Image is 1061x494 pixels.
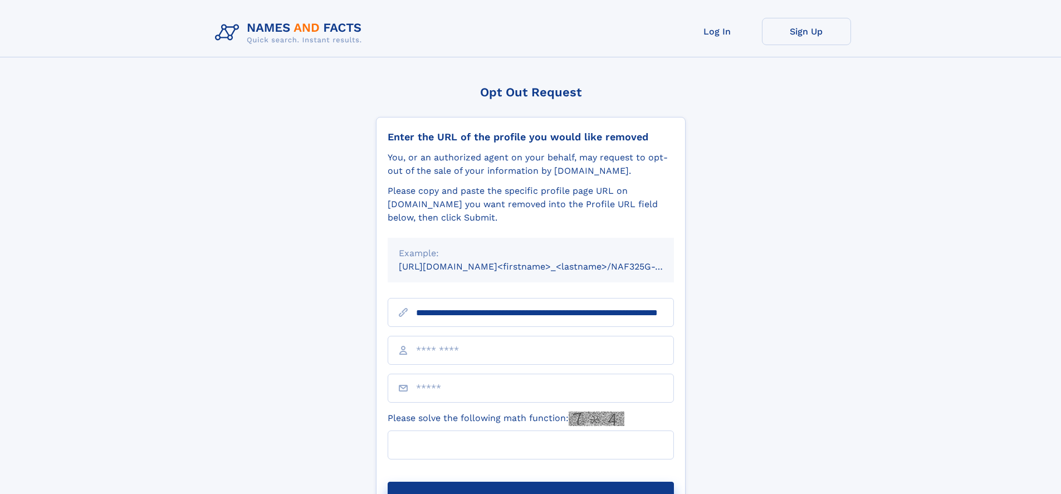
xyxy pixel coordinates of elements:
[376,85,686,99] div: Opt Out Request
[211,18,371,48] img: Logo Names and Facts
[388,412,624,426] label: Please solve the following math function:
[399,261,695,272] small: [URL][DOMAIN_NAME]<firstname>_<lastname>/NAF325G-xxxxxxxx
[388,151,674,178] div: You, or an authorized agent on your behalf, may request to opt-out of the sale of your informatio...
[399,247,663,260] div: Example:
[762,18,851,45] a: Sign Up
[388,131,674,143] div: Enter the URL of the profile you would like removed
[673,18,762,45] a: Log In
[388,184,674,224] div: Please copy and paste the specific profile page URL on [DOMAIN_NAME] you want removed into the Pr...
